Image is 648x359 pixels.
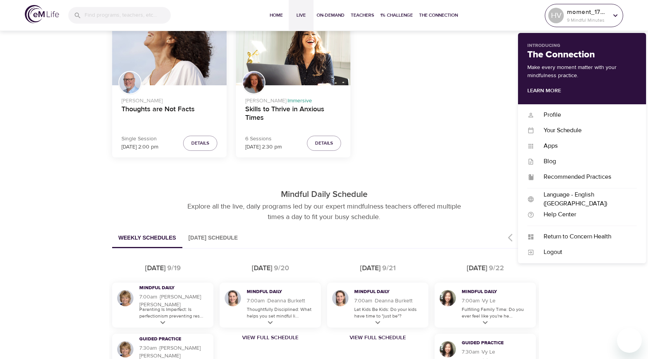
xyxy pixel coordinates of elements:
div: Apps [534,142,637,150]
img: Lisa Wickham [116,340,135,359]
h5: 7:00am · Deanna Burkett [354,297,424,305]
div: Logout [534,248,637,257]
p: Make every moment matter with your mindfulness practice. [527,64,637,80]
p: 6 Sessions [245,135,282,143]
div: [DATE] [467,263,487,273]
iframe: Button to launch messaging window [617,328,642,353]
button: Weekly Schedules [112,228,182,248]
div: 9/22 [489,263,504,273]
p: Introducing [527,42,637,49]
p: Explore all the live, daily programs led by our expert mindfulness teachers offered multiple time... [178,201,470,222]
div: Profile [534,110,637,119]
img: logo [25,5,59,23]
img: Vy Le [438,340,457,359]
button: Details [183,136,217,151]
h5: 7:00am · [PERSON_NAME] [PERSON_NAME] [139,293,210,309]
div: Your Schedule [534,126,637,135]
div: Blog [534,157,637,166]
p: Fulfilling Family Time: Do you ever feel like you're he... [462,306,532,319]
span: Details [315,139,333,147]
span: Teachers [351,11,374,19]
span: 1% Challenge [380,11,413,19]
h5: 7:30am · Vy Le [462,348,532,356]
span: The Connection [419,11,458,19]
div: Help Center [534,210,637,219]
img: Lisa Wickham [116,289,135,307]
h5: 7:00am · Vy Le [462,297,532,305]
span: Details [191,139,209,147]
h3: Mindful Daily [247,289,307,295]
p: Thoughtfully Disciplined: What helps you set mindful li... [247,306,317,319]
input: Find programs, teachers, etc... [85,7,171,24]
img: Vy Le [438,289,457,307]
a: View Full Schedule [324,334,431,342]
div: 9/19 [167,263,181,273]
h4: Thoughts are Not Facts [121,105,217,124]
h4: Skills to Thrive in Anxious Times [245,105,341,124]
button: [DATE] Schedule [182,228,244,248]
button: Details [307,136,341,151]
div: [DATE] [252,263,272,273]
div: Return to Concern Health [534,232,637,241]
span: Live [292,11,310,19]
div: [DATE] [360,263,381,273]
img: Deanna Burkett [331,289,350,307]
div: Language - English ([GEOGRAPHIC_DATA]) [534,190,637,208]
div: Recommended Practices [534,173,637,181]
p: 9 Mindful Minutes [567,17,608,24]
h3: Mindful Daily [139,285,199,292]
p: Parenting Is Imperfect: Is perfectionism preventing res... [139,306,210,319]
span: On-Demand [317,11,345,19]
p: [PERSON_NAME] [121,94,217,105]
a: View Full Schedule [217,334,324,342]
div: 9/21 [382,263,396,273]
button: Thoughts are Not Facts [112,21,227,85]
p: Mindful Daily Schedule [106,188,542,201]
p: Let Kids Be Kids: Do your kids have time to "just be"? [354,306,424,319]
button: Skills to Thrive in Anxious Times [236,21,350,85]
span: Immersive [288,97,312,104]
p: moment_1758281124 [567,7,608,17]
p: [DATE] 2:30 pm [245,143,282,151]
div: [DATE] [145,263,166,273]
h3: Guided Practice [462,340,522,347]
h5: 7:00am · Deanna Burkett [247,297,317,305]
div: HV [548,8,564,23]
p: Single Session [121,135,158,143]
h3: Mindful Daily [462,289,522,295]
p: [DATE] 2:00 pm [121,143,158,151]
a: Learn More [527,87,561,94]
span: Home [267,11,286,19]
img: Deanna Burkett [224,289,242,307]
h2: The Connection [527,49,637,60]
p: [PERSON_NAME] · [245,94,341,105]
h3: Guided Practice [139,336,199,343]
div: 9/20 [274,263,289,273]
h3: Mindful Daily [354,289,414,295]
